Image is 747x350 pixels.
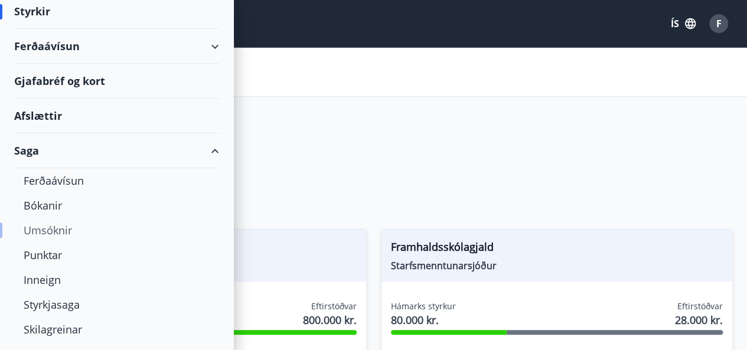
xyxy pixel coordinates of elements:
span: Eftirstöðvar [677,300,723,312]
button: ÍS [664,13,702,34]
span: Eftirstöðvar [311,300,357,312]
span: 80.000 kr. [391,312,456,328]
div: Skilagreinar [24,317,210,342]
div: Ferðaávísun [24,168,210,193]
div: Styrkjasaga [24,292,210,317]
span: 800.000 kr. [303,312,357,328]
div: Afslættir [14,99,219,133]
div: Punktar [24,243,210,267]
span: F [716,17,722,30]
div: Gjafabréf og kort [14,64,219,99]
button: F [704,9,733,38]
div: Saga [14,133,219,168]
div: Inneign [24,267,210,292]
span: Framhaldsskólagjald [391,239,723,259]
span: Starfsmenntunarsjóður [391,259,723,272]
span: Hámarks styrkur [391,300,456,312]
span: 28.000 kr. [675,312,723,328]
div: Umsóknir [24,218,210,243]
div: Bókanir [24,193,210,218]
div: Ferðaávísun [14,29,219,64]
